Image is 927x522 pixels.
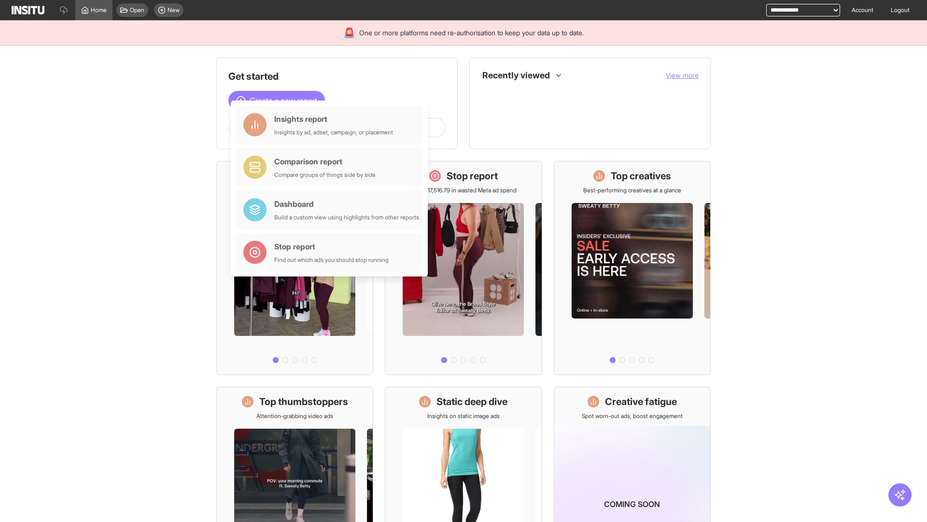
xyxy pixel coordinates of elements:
h1: Top thumbstoppers [259,395,348,408]
span: New [168,6,180,14]
p: Attention-grabbing video ads [256,412,333,420]
h1: Static deep dive [436,395,507,408]
div: Dashboard [274,198,419,210]
div: Stop report [274,241,389,252]
span: One or more platforms need re-authorisation to keep your data up to date. [359,28,584,38]
span: Open [130,6,144,14]
p: Best-performing creatives at a glance [583,187,681,194]
div: 🚨 [343,26,355,40]
div: Insights by ad, adset, campaign, or placement [274,129,393,136]
div: Insights report [274,113,393,125]
button: Create a new report [228,91,325,110]
div: Find out which ads you should stop running [274,256,389,264]
div: Build a custom view using highlights from other reports [274,214,419,221]
span: View more [666,71,699,79]
p: Insights on static image ads [427,412,500,420]
span: Create a new report [250,95,317,106]
img: Logo [12,6,44,14]
span: Home [91,6,107,14]
button: View more [666,71,699,80]
div: Comparison report [274,156,376,167]
p: Save £17,516.79 in wasted Meta ad spend [410,187,517,194]
h1: Top creatives [611,169,671,183]
a: Stop reportSave £17,516.79 in wasted Meta ad spend [385,161,542,375]
h1: Stop report [447,169,498,183]
div: Compare groups of things side by side [274,171,376,179]
h1: Get started [228,70,446,83]
a: What's live nowSee all active ads instantly [216,161,373,375]
a: Top creativesBest-performing creatives at a glance [554,161,711,375]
